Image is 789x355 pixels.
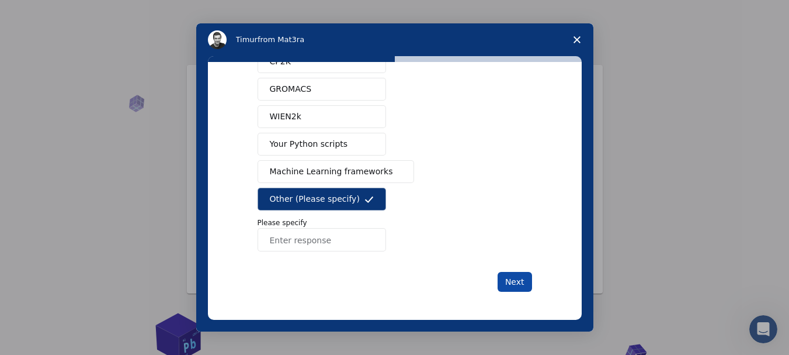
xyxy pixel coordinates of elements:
[270,138,348,150] span: Your Python scripts
[236,35,258,44] span: Timur
[561,23,593,56] span: Close survey
[270,83,312,95] span: GROMACS
[258,35,304,44] span: from Mat3ra
[270,56,291,68] span: CP2K
[258,78,386,101] button: GROMACS
[208,30,227,49] img: Profile image for Timur
[258,133,386,156] button: Your Python scripts
[258,160,415,183] button: Machine Learning frameworks
[270,193,360,205] span: Other (Please specify)
[258,188,386,211] button: Other (Please specify)
[258,228,386,251] input: Enter response
[270,166,393,178] span: Machine Learning frameworks
[270,111,301,123] span: WIEN2k
[498,272,532,292] button: Next
[258,105,386,128] button: WIEN2k
[258,50,386,73] button: CP2K
[23,8,65,19] span: Suporte
[258,218,532,228] p: Please specify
